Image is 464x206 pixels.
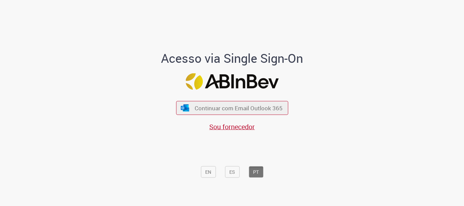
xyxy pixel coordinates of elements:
img: ícone Azure/Microsoft 360 [180,104,190,111]
a: Sou fornecedor [209,122,255,131]
img: Logo ABInBev [185,73,279,90]
button: EN [201,166,216,178]
span: Continuar com Email Outlook 365 [195,104,283,112]
button: ES [225,166,239,178]
button: ícone Azure/Microsoft 360 Continuar com Email Outlook 365 [176,101,288,115]
button: PT [249,166,263,178]
h1: Acesso via Single Sign-On [138,52,326,65]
